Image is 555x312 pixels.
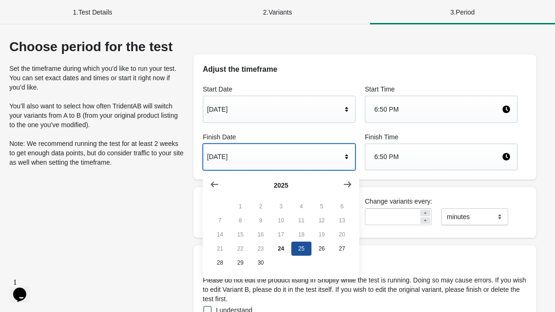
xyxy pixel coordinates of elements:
button: 14 2025 [210,228,230,242]
button: 30 2025 [251,256,271,270]
button: 15 2025 [230,228,250,242]
button: 11 2025 [291,213,311,228]
button: 4 2025 [291,199,311,213]
p: Set the timeframe during which you’d like to run your test. You can set exact dates and times or ... [9,64,184,92]
button: 28 2025 [210,256,230,270]
p: Please do not edit the product listing in Shopify while the test is running. Doing so may cause e... [203,275,527,304]
button: 13 2025 [332,213,352,228]
p: Note: We recommend running the test for at least 2 weeks to get enough data points, but do consid... [9,139,184,167]
label: Start Time [365,84,518,94]
button: 23 2025 [251,242,271,256]
label: Start Date [203,84,355,94]
button: 17 2025 [271,228,291,242]
button: 19 2025 [311,228,332,242]
h2: Warning! [203,255,527,266]
button: 5 2025 [311,199,332,213]
button: 18 2025 [291,228,311,242]
div: Choose period for the test [9,39,184,54]
button: 1 2025 [230,199,250,213]
button: 22 2025 [230,242,250,256]
iframe: chat widget [9,274,39,303]
button: 10 2025 [271,213,291,228]
button: 26 2025 [311,242,332,256]
div: 6:50 PM [374,148,502,166]
p: You’ll also want to select how often TridentAB will switch your variants from A to B (from your o... [9,101,184,129]
button: 9 2025 [251,213,271,228]
label: Finish Time [365,132,518,142]
button: 3 2025 [271,199,291,213]
div: 6:50 PM [374,100,502,118]
button: 29 2025 [230,256,250,270]
button: 27 2025 [332,242,352,256]
button: 24 2025 [271,242,291,256]
label: Change variants every: [365,197,518,206]
label: Finish Date [203,132,355,142]
button: 12 2025 [311,213,332,228]
button: 25 2025 [291,242,311,256]
button: 2 2025 [251,199,271,213]
div: [DATE] [207,100,342,118]
button: 6 2025 [332,199,352,213]
button: 21 2025 [210,242,230,256]
button: 7 2025 [210,213,230,228]
button: 16 2025 [251,228,271,242]
button: 8 2025 [230,213,250,228]
h2: Adjust the timeframe [203,64,527,75]
button: 20 2025 [332,228,352,242]
div: [DATE] [207,148,342,166]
